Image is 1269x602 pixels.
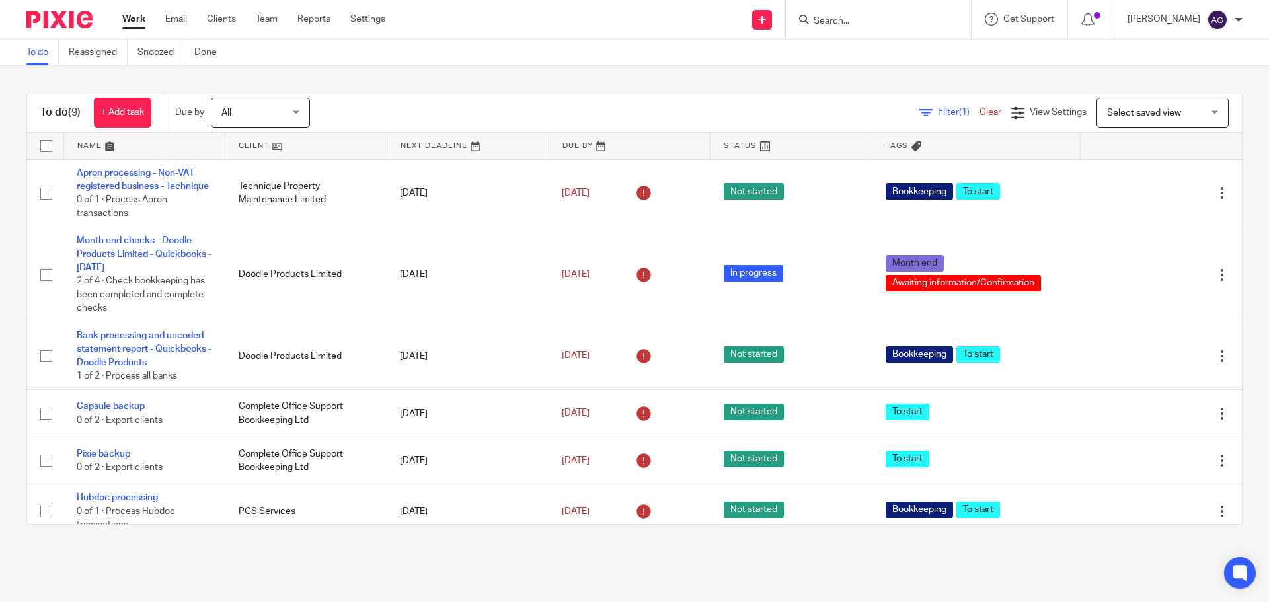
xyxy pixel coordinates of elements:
td: [DATE] [387,484,549,539]
span: All [221,108,231,118]
span: [DATE] [562,270,590,279]
a: Bank processing and uncoded statement report - Quickbooks - Doodle Products [77,331,211,367]
span: Select saved view [1107,108,1181,118]
span: 0 of 2 · Export clients [77,416,163,425]
span: [DATE] [562,188,590,198]
a: Team [256,13,278,26]
span: Bookkeeping [886,502,953,518]
a: Month end checks - Doodle Products Limited - Quickbooks - [DATE] [77,236,211,272]
span: 1 of 2 · Process all banks [77,371,177,381]
span: Get Support [1003,15,1054,24]
a: Hubdoc processing [77,493,158,502]
td: PGS Services [225,484,387,539]
span: Not started [724,502,784,518]
span: [DATE] [562,408,590,418]
span: Not started [724,346,784,363]
span: Not started [724,404,784,420]
span: In progress [724,265,783,282]
td: Complete Office Support Bookkeeping Ltd [225,437,387,484]
a: Email [165,13,187,26]
span: Month end [886,255,944,272]
a: Settings [350,13,385,26]
a: Clients [207,13,236,26]
span: To start [956,502,1000,518]
a: Pixie backup [77,449,130,459]
td: [DATE] [387,159,549,227]
span: [DATE] [562,507,590,516]
span: To start [886,451,929,467]
p: [PERSON_NAME] [1128,13,1200,26]
span: 0 of 1 · Process Apron transactions [77,195,167,218]
span: [DATE] [562,456,590,465]
span: Not started [724,183,784,200]
span: 2 of 4 · Check bookkeeping has been completed and complete checks [77,276,205,313]
a: Reassigned [69,40,128,65]
a: Reports [297,13,330,26]
a: Apron processing - Non-VAT registered business - Technique [77,169,209,191]
td: Doodle Products Limited [225,227,387,322]
a: Work [122,13,145,26]
span: 0 of 1 · Process Hubdoc transactions [77,507,175,530]
td: [DATE] [387,437,549,484]
a: Clear [980,108,1001,117]
a: Done [194,40,227,65]
span: Not started [724,451,784,467]
span: Bookkeeping [886,183,953,200]
a: Snoozed [137,40,184,65]
a: To do [26,40,59,65]
img: svg%3E [1207,9,1228,30]
span: Filter [938,108,980,117]
span: To start [886,404,929,420]
span: Bookkeeping [886,346,953,363]
img: Pixie [26,11,93,28]
td: [DATE] [387,322,549,390]
h1: To do [40,106,81,120]
span: To start [956,346,1000,363]
span: 0 of 2 · Export clients [77,463,163,472]
a: + Add task [94,98,151,128]
td: Doodle Products Limited [225,322,387,390]
td: Complete Office Support Bookkeeping Ltd [225,390,387,437]
span: Awaiting information/Confirmation [886,275,1041,291]
td: [DATE] [387,390,549,437]
span: View Settings [1030,108,1087,117]
input: Search [812,16,931,28]
td: [DATE] [387,227,549,322]
span: (1) [959,108,970,117]
span: [DATE] [562,352,590,361]
td: Technique Property Maintenance Limited [225,159,387,227]
span: (9) [68,107,81,118]
p: Due by [175,106,204,119]
span: To start [956,183,1000,200]
span: Tags [886,142,908,149]
a: Capsule backup [77,402,145,411]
